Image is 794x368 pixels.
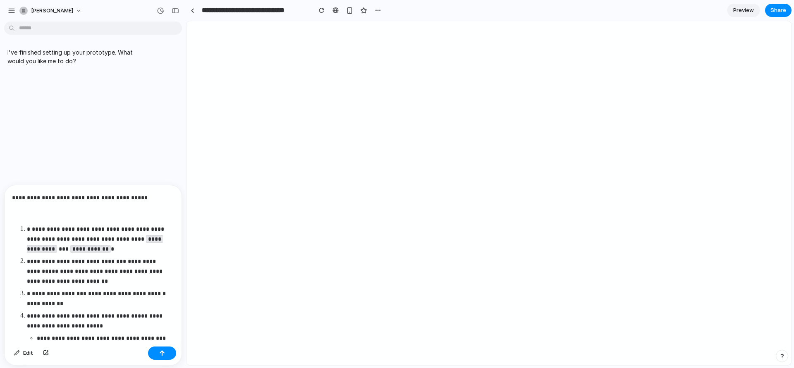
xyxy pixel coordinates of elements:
[16,4,86,17] button: [PERSON_NAME]
[10,346,37,360] button: Edit
[727,4,760,17] a: Preview
[765,4,792,17] button: Share
[31,7,73,15] span: [PERSON_NAME]
[7,48,146,65] p: I've finished setting up your prototype. What would you like me to do?
[23,349,33,357] span: Edit
[770,6,786,14] span: Share
[733,6,754,14] span: Preview
[187,21,791,365] iframe: To enrich screen reader interactions, please activate Accessibility in Grammarly extension settings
